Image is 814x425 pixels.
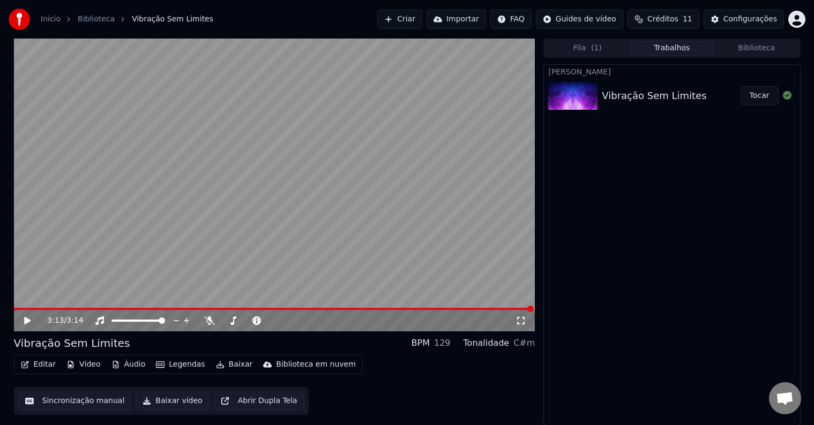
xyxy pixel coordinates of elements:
div: Vibração Sem Limites [14,336,130,351]
span: 3:13 [47,315,64,326]
span: 11 [683,14,692,25]
button: Criar [377,10,422,29]
button: Editar [17,357,60,372]
span: Vibração Sem Limites [132,14,213,25]
button: Biblioteca [714,41,799,56]
div: Tonalidade [464,337,510,350]
div: BPM [412,337,430,350]
button: Abrir Dupla Tela [214,391,304,411]
span: ( 1 ) [591,43,602,54]
button: Baixar vídeo [136,391,209,411]
nav: breadcrumb [41,14,213,25]
span: 3:14 [66,315,83,326]
button: Vídeo [62,357,105,372]
button: Baixar [212,357,257,372]
div: Vibração Sem Limites [602,88,706,103]
button: Guides de vídeo [536,10,623,29]
button: Tocar [741,86,779,105]
div: Configurações [723,14,777,25]
button: Áudio [107,357,150,372]
div: / [47,315,73,326]
button: FAQ [490,10,532,29]
a: Início [41,14,61,25]
button: Trabalhos [630,41,714,56]
span: Créditos [647,14,678,25]
div: [PERSON_NAME] [544,65,800,78]
button: Configurações [704,10,784,29]
img: youka [9,9,30,30]
button: Fila [545,41,630,56]
a: Biblioteca [78,14,115,25]
button: Importar [427,10,486,29]
div: 129 [434,337,451,350]
button: Legendas [152,357,209,372]
div: C#m [513,337,535,350]
div: Biblioteca em nuvem [276,359,356,370]
button: Créditos11 [628,10,699,29]
div: Bate-papo aberto [769,382,801,414]
button: Sincronização manual [18,391,132,411]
